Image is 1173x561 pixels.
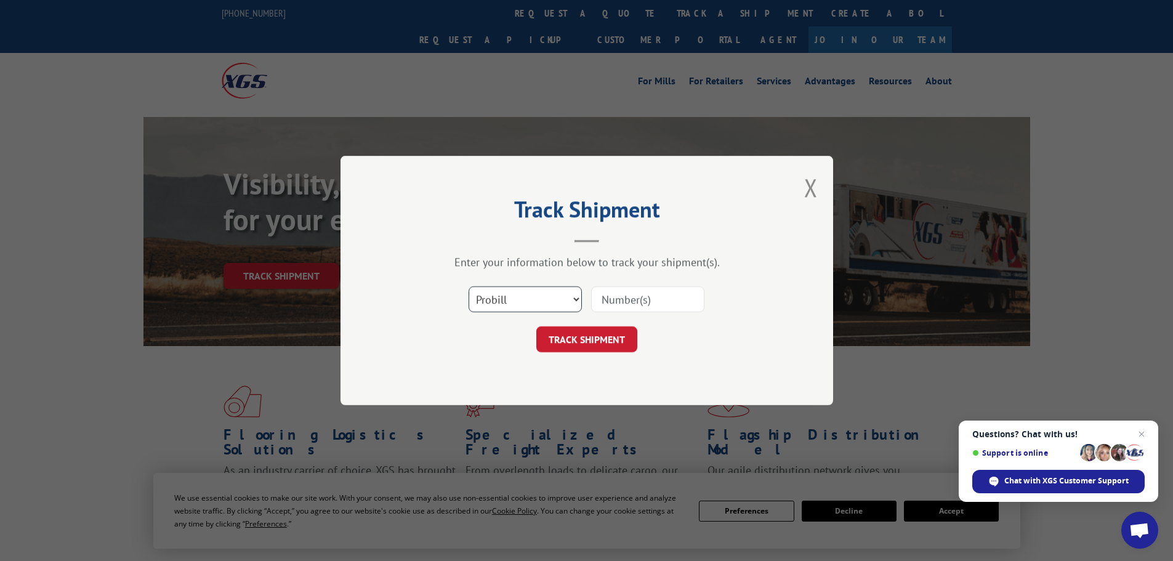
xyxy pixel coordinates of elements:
[1121,512,1158,549] div: Open chat
[972,448,1076,458] span: Support is online
[972,429,1145,439] span: Questions? Chat with us!
[536,326,637,352] button: TRACK SHIPMENT
[972,470,1145,493] div: Chat with XGS Customer Support
[402,255,772,269] div: Enter your information below to track your shipment(s).
[1004,475,1129,486] span: Chat with XGS Customer Support
[804,171,818,204] button: Close modal
[591,286,704,312] input: Number(s)
[402,201,772,224] h2: Track Shipment
[1134,427,1149,442] span: Close chat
